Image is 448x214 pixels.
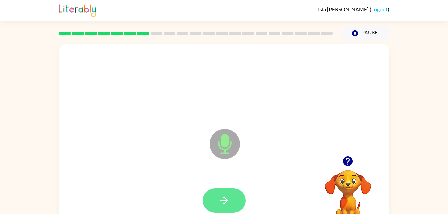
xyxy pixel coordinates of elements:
[318,6,370,12] span: Isla [PERSON_NAME]
[318,6,389,12] div: ( )
[59,3,96,17] img: Literably
[341,26,389,41] button: Pause
[371,6,388,12] a: Logout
